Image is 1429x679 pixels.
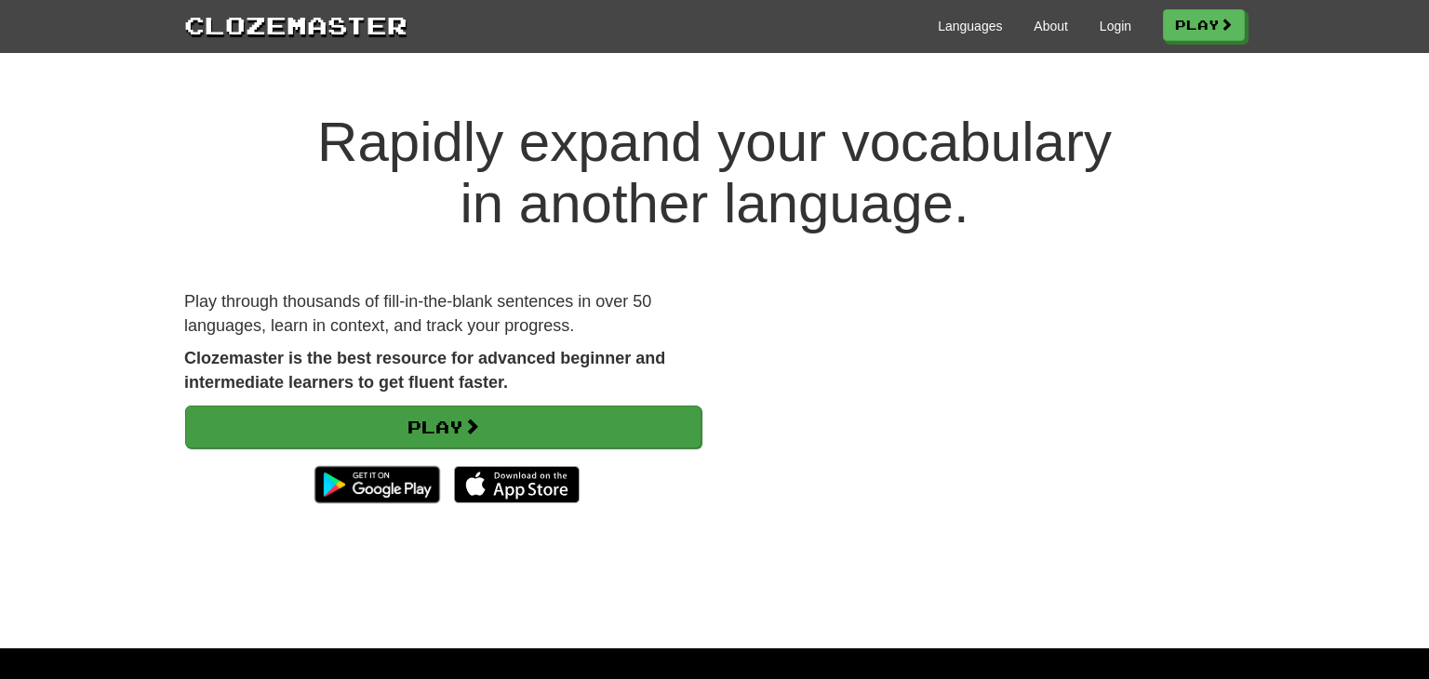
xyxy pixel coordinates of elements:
a: Login [1100,17,1131,35]
a: About [1034,17,1068,35]
strong: Clozemaster is the best resource for advanced beginner and intermediate learners to get fluent fa... [184,349,665,392]
a: Clozemaster [184,7,407,42]
a: Languages [938,17,1002,35]
a: Play [1163,9,1245,41]
a: Play [185,406,701,448]
img: Download_on_the_App_Store_Badge_US-UK_135x40-25178aeef6eb6b83b96f5f2d004eda3bffbb37122de64afbaef7... [454,466,580,503]
p: Play through thousands of fill-in-the-blank sentences in over 50 languages, learn in context, and... [184,290,701,338]
img: Get it on Google Play [305,457,449,513]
